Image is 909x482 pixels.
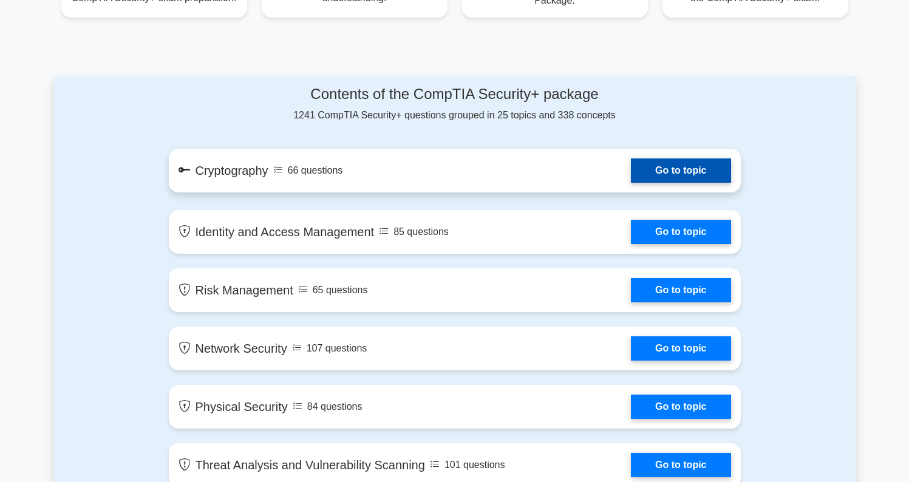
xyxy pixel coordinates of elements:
[631,453,730,477] a: Go to topic
[631,158,730,183] a: Go to topic
[631,336,730,361] a: Go to topic
[631,220,730,244] a: Go to topic
[169,86,741,103] h4: Contents of the CompTIA Security+ package
[169,86,741,123] div: 1241 CompTIA Security+ questions grouped in 25 topics and 338 concepts
[631,395,730,419] a: Go to topic
[631,278,730,302] a: Go to topic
